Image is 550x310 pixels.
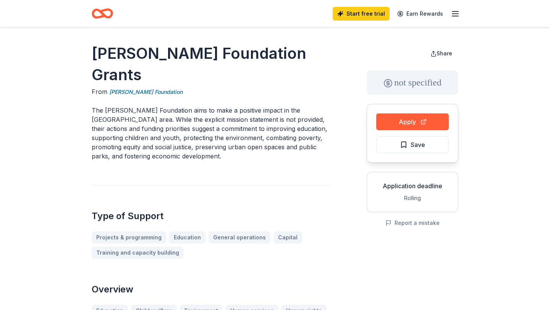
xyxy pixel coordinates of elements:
p: The [PERSON_NAME] Foundation aims to make a positive impact in the [GEOGRAPHIC_DATA] area. While ... [92,106,330,161]
h2: Overview [92,283,330,295]
button: Share [424,46,458,61]
a: [PERSON_NAME] Foundation [109,87,183,97]
button: Report a mistake [385,218,440,228]
button: Apply [376,113,449,130]
a: Home [92,5,113,23]
button: Save [376,136,449,153]
span: Save [411,140,425,150]
div: not specified [367,70,458,95]
div: From [92,87,330,97]
div: Rolling [373,194,452,203]
span: Share [437,50,452,57]
a: Start free trial [333,7,390,21]
div: Application deadline [373,181,452,191]
h2: Type of Support [92,210,330,222]
a: Earn Rewards [393,7,448,21]
h1: [PERSON_NAME] Foundation Grants [92,43,330,86]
